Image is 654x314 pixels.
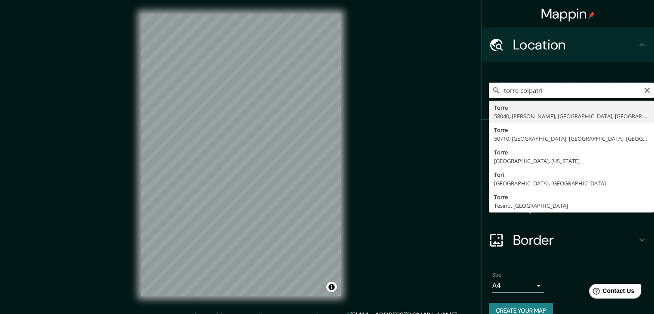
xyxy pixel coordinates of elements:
label: Size [492,271,501,279]
h4: Border [513,231,637,249]
button: Toggle attribution [326,282,337,292]
div: Torre [494,126,649,134]
div: Layout [482,188,654,223]
div: Pins [482,120,654,154]
div: [GEOGRAPHIC_DATA], [US_STATE] [494,157,649,165]
div: Border [482,223,654,257]
input: Pick your city or area [489,83,654,98]
h4: Layout [513,197,637,214]
div: [GEOGRAPHIC_DATA], [GEOGRAPHIC_DATA] [494,179,649,188]
div: Torre [494,193,649,201]
div: Torre [494,103,649,112]
div: Tesino, [GEOGRAPHIC_DATA] [494,201,649,210]
img: pin-icon.png [588,12,595,18]
div: Location [482,28,654,62]
button: Clear [644,86,651,94]
h4: Mappin [541,5,596,22]
div: Tori [494,170,649,179]
div: A4 [492,279,544,292]
div: Style [482,154,654,188]
canvas: Map [141,14,341,296]
iframe: Help widget launcher [577,280,645,305]
div: 58040, [PERSON_NAME], [GEOGRAPHIC_DATA], [GEOGRAPHIC_DATA] [494,112,649,120]
h4: Location [513,36,637,53]
div: Torre [494,148,649,157]
div: 50710, [GEOGRAPHIC_DATA], [GEOGRAPHIC_DATA], [GEOGRAPHIC_DATA] [494,134,649,143]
